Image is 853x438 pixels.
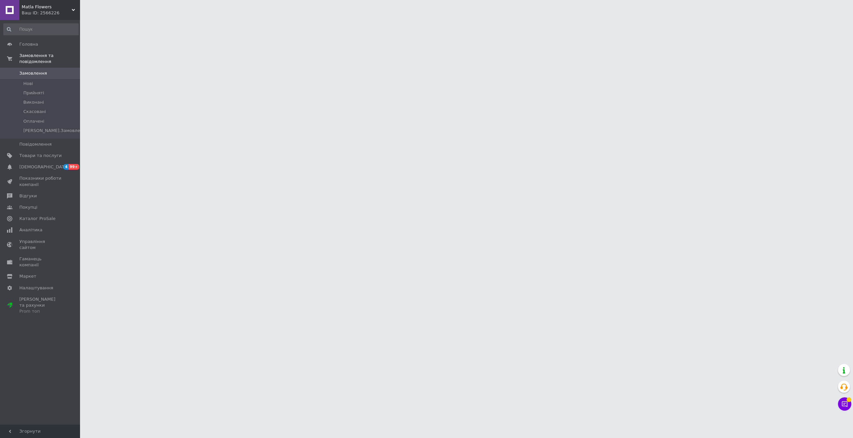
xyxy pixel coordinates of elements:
span: Оплачені [23,118,44,124]
span: Замовлення та повідомлення [19,53,80,65]
span: 4 [63,164,69,170]
span: Показники роботи компанії [19,175,62,187]
span: Відгуки [19,193,37,199]
span: [DEMOGRAPHIC_DATA] [19,164,69,170]
span: Каталог ProSale [19,216,55,222]
span: Гаманець компанії [19,256,62,268]
span: 99+ [69,164,80,170]
span: Прийняті [23,90,44,96]
button: Чат з покупцем [838,397,851,411]
span: Повідомлення [19,141,52,147]
span: Покупці [19,204,37,210]
span: Маркет [19,273,36,279]
span: Виконані [23,99,44,105]
div: Ваш ID: 2566226 [22,10,80,16]
span: Головна [19,41,38,47]
input: Пошук [3,23,79,35]
span: [PERSON_NAME].Замовлення [23,128,88,134]
span: Замовлення [19,70,47,76]
span: Нові [23,81,33,87]
span: Аналітика [19,227,42,233]
span: Matla Flowers [22,4,72,10]
span: Товари та послуги [19,153,62,159]
div: Prom топ [19,308,62,314]
span: Налаштування [19,285,53,291]
span: Скасовані [23,109,46,115]
span: [PERSON_NAME] та рахунки [19,296,62,315]
span: Управління сайтом [19,239,62,251]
